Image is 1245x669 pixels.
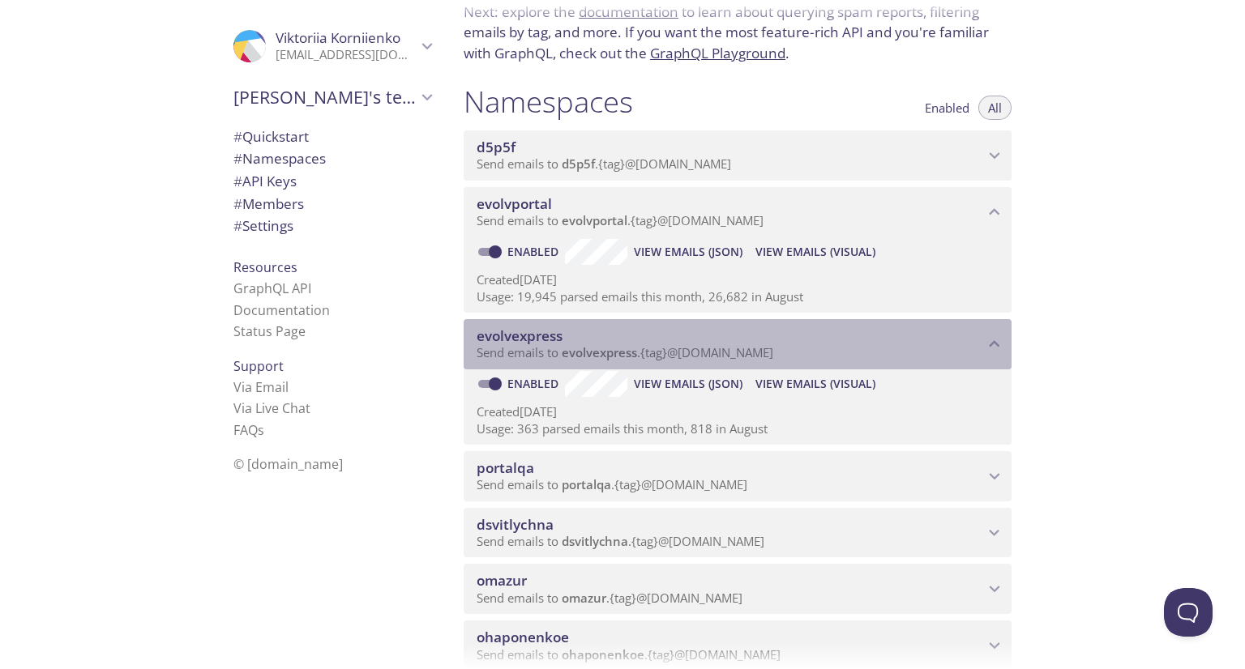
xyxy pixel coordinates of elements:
[464,130,1012,181] div: d5p5f namespace
[477,138,516,156] span: d5p5f
[464,187,1012,237] div: evolvportal namespace
[477,515,554,534] span: dsvitlychna
[233,86,417,109] span: [PERSON_NAME]'s team
[477,420,999,437] p: Usage: 363 parsed emails this month, 818 in August
[276,47,417,63] p: [EMAIL_ADDRESS][DOMAIN_NAME]
[258,421,264,439] span: s
[650,44,785,62] a: GraphQL Playground
[220,215,444,237] div: Team Settings
[233,378,289,396] a: Via Email
[464,564,1012,614] div: omazur namespace
[276,28,400,47] span: Viktoriia Korniienko
[1164,588,1213,637] iframe: Help Scout Beacon - Open
[477,476,747,492] span: Send emails to . {tag} @[DOMAIN_NAME]
[220,76,444,118] div: Evolv's team
[233,421,264,439] a: FAQ
[220,147,444,170] div: Namespaces
[220,19,444,73] div: Viktoriia Korniienko
[755,374,875,394] span: View Emails (Visual)
[233,322,306,340] a: Status Page
[233,216,242,235] span: #
[562,590,606,606] span: omazur
[505,244,565,259] a: Enabled
[233,455,343,473] span: © [DOMAIN_NAME]
[477,344,773,360] span: Send emails to . {tag} @[DOMAIN_NAME]
[477,533,764,549] span: Send emails to . {tag} @[DOMAIN_NAME]
[477,571,527,590] span: omazur
[464,508,1012,558] div: dsvitlychna namespace
[220,193,444,215] div: Members
[477,628,569,646] span: ohaponenkoe
[477,212,764,228] span: Send emails to . {tag} @[DOMAIN_NAME]
[233,216,293,235] span: Settings
[464,451,1012,501] div: portalqa namespace
[233,127,309,146] span: Quickstart
[220,170,444,193] div: API Keys
[634,374,742,394] span: View Emails (JSON)
[477,271,999,288] p: Created [DATE]
[477,458,534,477] span: portalqa
[562,476,611,492] span: portalqa
[755,242,875,262] span: View Emails (Visual)
[477,326,563,345] span: evolvexpress
[562,344,637,360] span: evolvexpress
[562,212,627,228] span: evolvportal
[915,96,979,120] button: Enabled
[233,279,311,297] a: GraphQL API
[749,239,882,265] button: View Emails (Visual)
[464,319,1012,369] div: evolvexpress namespace
[233,301,330,319] a: Documentation
[233,172,297,190] span: API Keys
[464,83,633,120] h1: Namespaces
[562,533,628,549] span: dsvitlychna
[477,156,731,172] span: Send emails to . {tag} @[DOMAIN_NAME]
[220,126,444,148] div: Quickstart
[627,239,749,265] button: View Emails (JSON)
[477,590,742,606] span: Send emails to . {tag} @[DOMAIN_NAME]
[978,96,1012,120] button: All
[233,149,326,168] span: Namespaces
[233,127,242,146] span: #
[233,258,297,276] span: Resources
[233,194,242,213] span: #
[233,399,310,417] a: Via Live Chat
[477,194,552,213] span: evolvportal
[627,371,749,397] button: View Emails (JSON)
[233,172,242,190] span: #
[749,371,882,397] button: View Emails (Visual)
[505,376,565,391] a: Enabled
[233,194,304,213] span: Members
[233,149,242,168] span: #
[562,156,595,172] span: d5p5f
[634,242,742,262] span: View Emails (JSON)
[464,2,1012,64] p: Next: explore the to learn about querying spam reports, filtering emails by tag, and more. If you...
[477,403,999,420] p: Created [DATE]
[233,357,284,375] span: Support
[477,288,999,305] p: Usage: 19,945 parsed emails this month, 26,682 in August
